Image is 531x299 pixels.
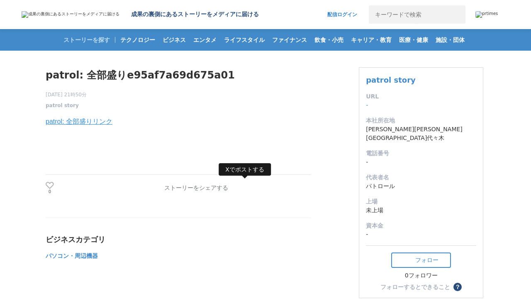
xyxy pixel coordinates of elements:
span: Xでポストする [219,163,271,176]
span: ビジネス [159,36,189,44]
a: 飲食・小売 [311,29,347,51]
a: キャリア・教育 [348,29,395,51]
dt: 代表者名 [366,173,476,182]
span: テクノロジー [117,36,158,44]
a: 医療・健康 [396,29,431,51]
p: ストーリーをシェアする [164,184,228,192]
dd: 未上場 [366,206,476,215]
a: ファイナンス [269,29,310,51]
img: prtimes [475,11,498,18]
a: エンタメ [190,29,220,51]
a: patrol story [46,102,79,109]
button: 検索 [447,5,465,24]
input: キーワードで検索 [369,5,447,24]
dd: [PERSON_NAME][PERSON_NAME][GEOGRAPHIC_DATA]代々木 [366,125,476,142]
span: 飲食・小売 [311,36,347,44]
dt: 電話番号 [366,149,476,158]
dt: 本社所在地 [366,116,476,125]
button: ？ [453,283,462,291]
a: テクノロジー [117,29,158,51]
dd: - [366,158,476,167]
a: パソコン・周辺機器 [46,254,98,259]
button: フォロー [391,252,451,268]
div: ビジネスカテゴリ [46,235,311,245]
dt: 資本金 [366,221,476,230]
dd: - [366,101,476,110]
a: prtimes [475,11,509,18]
a: 施設・団体 [432,29,468,51]
a: ライフスタイル [221,29,268,51]
span: ライフスタイル [221,36,268,44]
h1: patrol: 全部盛りe95af7a69d675a01 [46,67,311,83]
img: 成果の裏側にあるストーリーをメディアに届ける [22,11,119,18]
a: 配信ログイン [319,5,365,24]
div: 0フォロワー [391,272,451,279]
span: ファイナンス [269,36,310,44]
span: ？ [455,284,460,290]
span: パソコン・周辺機器 [46,252,98,259]
span: 医療・健康 [396,36,431,44]
span: キャリア・教育 [348,36,395,44]
a: 成果の裏側にあるストーリーをメディアに届ける 成果の裏側にあるストーリーをメディアに届ける [22,11,259,18]
div: フォローするとできること [380,284,450,290]
span: エンタメ [190,36,220,44]
span: 施設・団体 [432,36,468,44]
dt: 上場 [366,197,476,206]
h2: 成果の裏側にあるストーリーをメディアに届ける [131,11,259,18]
span: [DATE] 21時50分 [46,91,87,98]
dt: URL [366,92,476,101]
a: patrol story [366,76,416,84]
dd: - [366,230,476,239]
p: 0 [46,190,54,194]
dd: パトロール [366,182,476,191]
a: patrol: 全部盛りリンク [46,118,112,125]
a: ビジネス [159,29,189,51]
